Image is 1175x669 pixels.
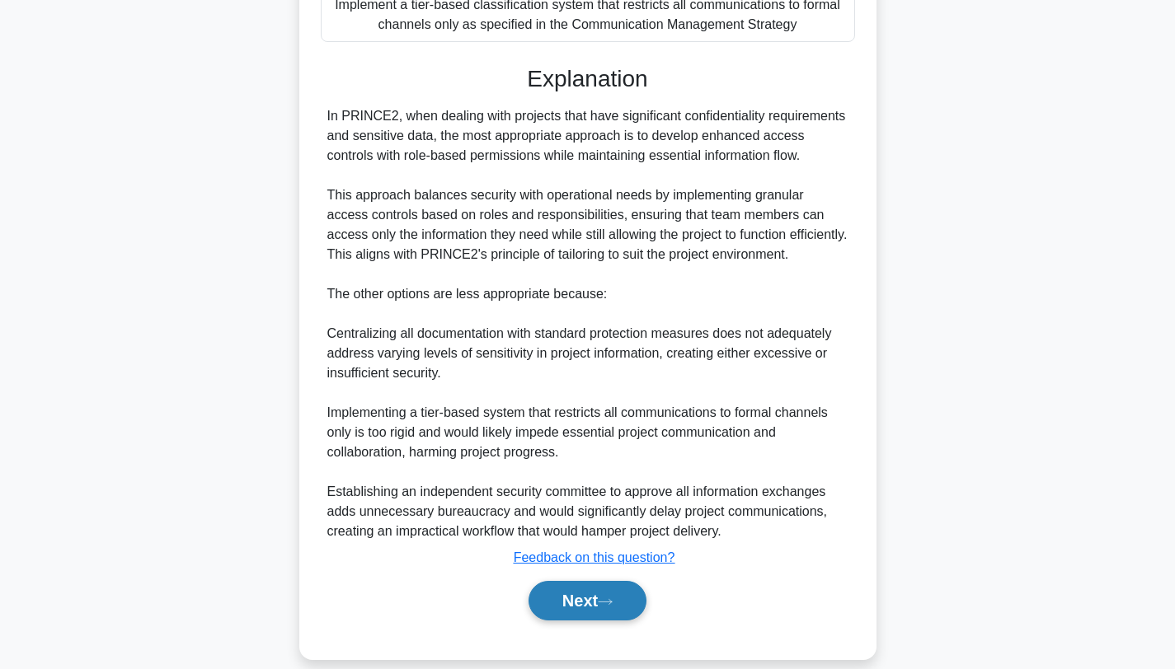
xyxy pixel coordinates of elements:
[529,581,646,620] button: Next
[327,106,848,541] div: In PRINCE2, when dealing with projects that have significant confidentiality requirements and sen...
[331,65,845,93] h3: Explanation
[514,550,675,564] a: Feedback on this question?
